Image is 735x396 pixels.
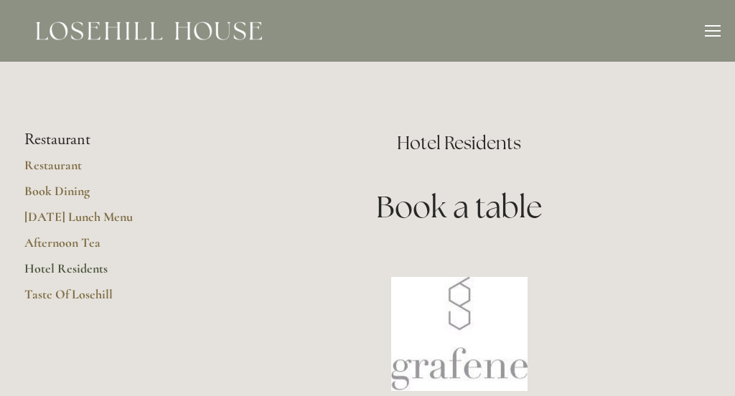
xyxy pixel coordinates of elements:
a: Hotel Residents [24,260,161,286]
a: Book Dining [24,183,161,209]
a: [DATE] Lunch Menu [24,209,161,235]
a: Restaurant [24,157,161,183]
li: Restaurant [24,131,161,149]
a: Afternoon Tea [24,235,161,260]
a: Taste Of Losehill [24,286,161,312]
h1: Book a table [207,186,711,228]
img: Book a table at Grafene Restaurant @ Losehill [391,277,528,391]
img: Losehill House [36,22,262,40]
h2: Hotel Residents [207,131,711,156]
